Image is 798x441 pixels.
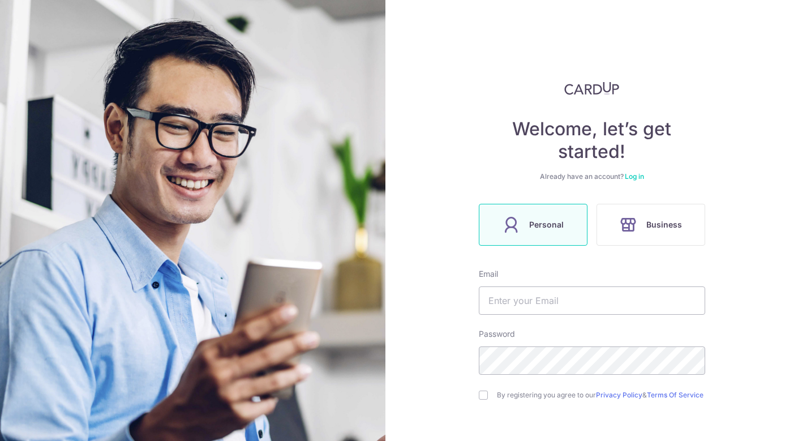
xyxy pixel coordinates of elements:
[592,204,710,246] a: Business
[479,172,705,181] div: Already have an account?
[497,391,705,400] label: By registering you agree to our &
[529,218,564,232] span: Personal
[474,204,592,246] a: Personal
[479,286,705,315] input: Enter your Email
[479,268,498,280] label: Email
[479,328,515,340] label: Password
[479,118,705,163] h4: Welcome, let’s get started!
[564,82,620,95] img: CardUp Logo
[596,391,642,399] a: Privacy Policy
[625,172,644,181] a: Log in
[647,391,703,399] a: Terms Of Service
[646,218,682,232] span: Business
